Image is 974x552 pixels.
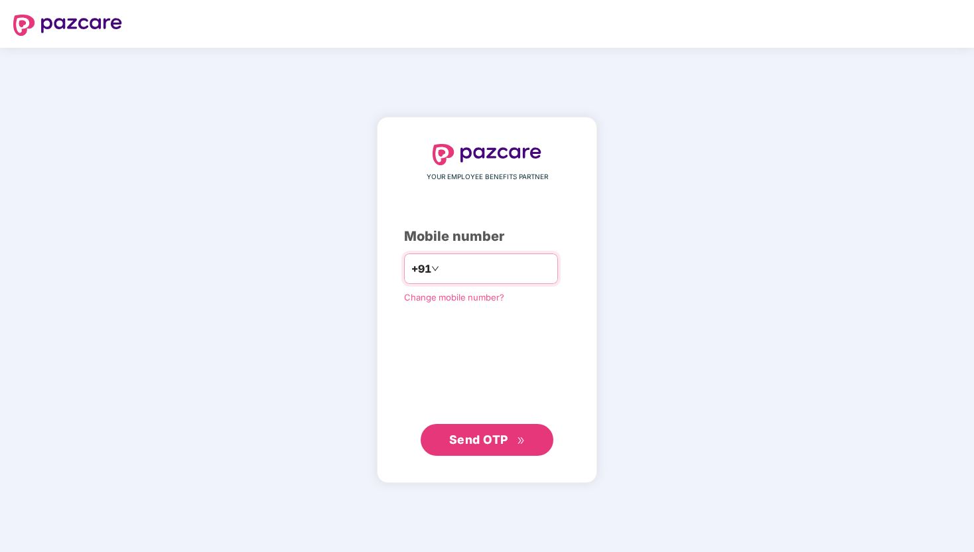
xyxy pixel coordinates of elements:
span: Send OTP [449,433,508,447]
button: Send OTPdouble-right [421,424,553,456]
img: logo [13,15,122,36]
span: double-right [517,437,525,445]
span: YOUR EMPLOYEE BENEFITS PARTNER [427,172,548,182]
span: down [431,265,439,273]
a: Change mobile number? [404,292,504,303]
div: Mobile number [404,226,570,247]
img: logo [433,144,541,165]
span: +91 [411,261,431,277]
